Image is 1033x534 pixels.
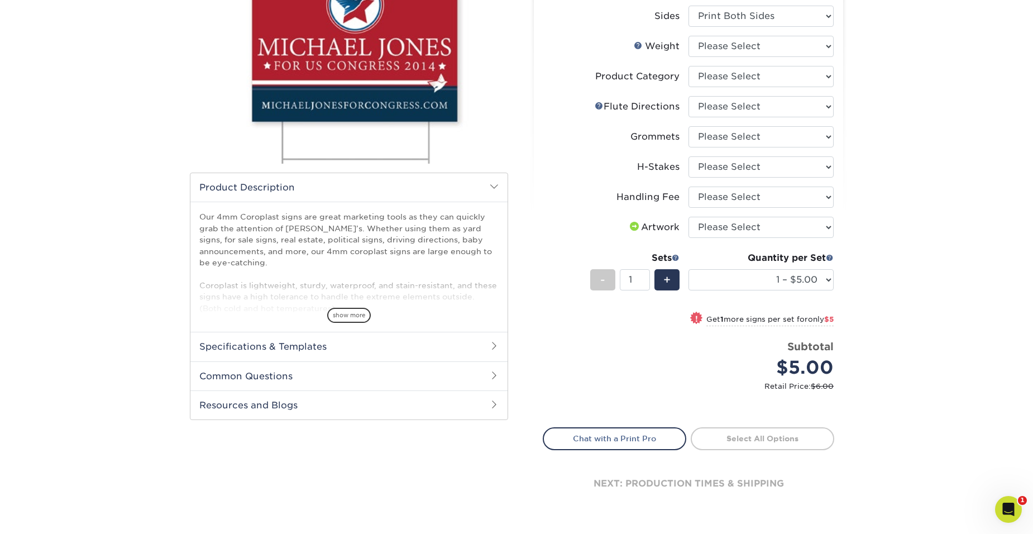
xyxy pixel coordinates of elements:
[190,361,508,390] h2: Common Questions
[190,390,508,419] h2: Resources and Blogs
[688,251,834,265] div: Quantity per Set
[552,381,834,392] small: Retail Price:
[706,315,834,326] small: Get more signs per set for
[634,40,680,53] div: Weight
[720,315,724,323] strong: 1
[590,251,680,265] div: Sets
[824,315,834,323] span: $5
[663,271,671,288] span: +
[595,100,680,113] div: Flute Directions
[190,332,508,361] h2: Specifications & Templates
[327,308,371,323] span: show more
[543,450,834,517] div: next: production times & shipping
[811,382,834,390] span: $6.00
[637,160,680,174] div: H-Stakes
[787,340,834,352] strong: Subtotal
[190,173,508,202] h2: Product Description
[543,427,686,450] a: Chat with a Print Pro
[995,496,1022,523] iframe: Intercom live chat
[697,354,834,381] div: $5.00
[808,315,834,323] span: only
[691,427,834,450] a: Select All Options
[600,271,605,288] span: -
[630,130,680,144] div: Grommets
[1018,496,1027,505] span: 1
[628,221,680,234] div: Artwork
[654,9,680,23] div: Sides
[616,190,680,204] div: Handling Fee
[695,313,698,325] span: !
[595,70,680,83] div: Product Category
[199,211,499,496] p: Our 4mm Coroplast signs are great marketing tools as they can quickly grab the attention of [PERS...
